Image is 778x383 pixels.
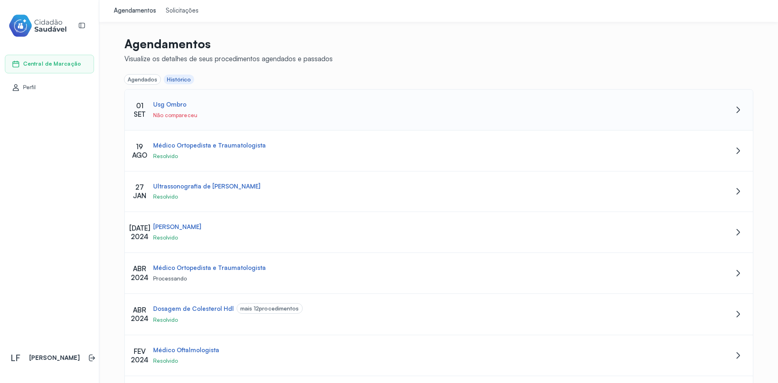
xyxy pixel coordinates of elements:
[12,60,87,68] a: Central de Marcação
[153,275,680,282] div: Processando
[114,7,156,15] div: Agendamentos
[29,354,80,362] p: [PERSON_NAME]
[166,7,199,15] div: Solicitações
[153,347,219,354] div: Médico Oftalmologista
[153,317,680,323] div: Resolvido
[129,224,150,232] div: [DATE]
[23,60,81,67] span: Central de Marcação
[153,112,680,119] div: Não compareceu
[153,193,680,200] div: Resolvido
[124,54,333,63] div: Visualize os detalhes de seus procedimentos agendados e passados
[23,84,36,91] span: Perfil
[153,153,680,160] div: Resolvido
[133,191,146,200] div: JAN
[133,306,146,314] div: ABR
[131,232,148,241] div: 2024
[131,355,148,364] div: 2024
[153,101,186,109] div: Usg Ombro
[9,13,67,39] img: cidadao-saudavel-filled-logo.svg
[131,314,148,323] div: 2024
[153,305,234,314] div: Dosagem de Colesterol Hdl
[259,305,299,312] span: procedimentos
[136,142,143,151] div: 19
[134,347,146,355] div: FEV
[153,357,680,364] div: Resolvido
[132,151,147,159] div: AGO
[153,223,201,231] div: [PERSON_NAME]
[240,305,299,312] div: mais 12
[136,101,143,110] div: 01
[167,76,191,83] div: Histórico
[153,183,261,190] div: Ultrassonografia de [PERSON_NAME]
[128,76,158,83] div: Agendados
[133,264,146,273] div: ABR
[131,273,148,282] div: 2024
[153,234,680,241] div: Resolvido
[124,36,333,51] p: Agendamentos
[12,83,87,92] a: Perfil
[134,110,145,118] div: SET
[153,264,266,272] div: Médico Ortopedista e Traumatologista
[11,353,20,363] span: LF
[153,142,266,150] div: Médico Ortopedista e Traumatologista
[135,183,144,191] div: 27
